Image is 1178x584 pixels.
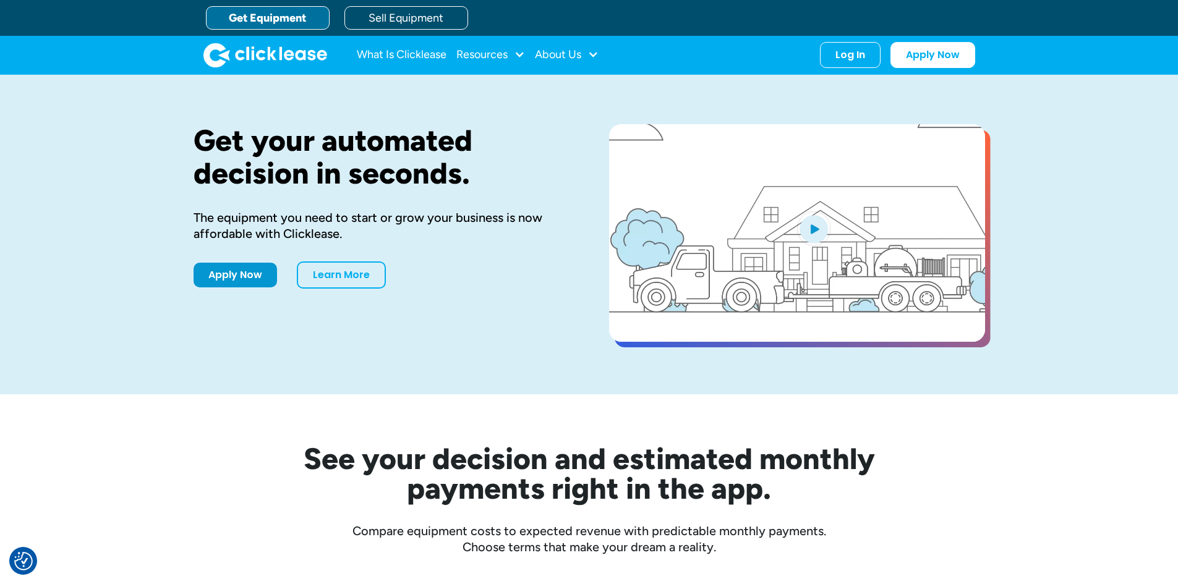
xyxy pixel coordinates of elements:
[194,263,277,287] a: Apply Now
[243,444,936,503] h2: See your decision and estimated monthly payments right in the app.
[835,49,865,61] div: Log In
[203,43,327,67] a: home
[797,211,830,246] img: Blue play button logo on a light blue circular background
[609,124,985,342] a: open lightbox
[890,42,975,68] a: Apply Now
[194,209,570,242] div: The equipment you need to start or grow your business is now affordable with Clicklease.
[344,6,468,30] a: Sell Equipment
[206,6,330,30] a: Get Equipment
[297,261,386,289] a: Learn More
[14,552,33,570] img: Revisit consent button
[14,552,33,570] button: Consent Preferences
[456,43,525,67] div: Resources
[535,43,599,67] div: About Us
[203,43,327,67] img: Clicklease logo
[194,124,570,190] h1: Get your automated decision in seconds.
[194,523,985,555] div: Compare equipment costs to expected revenue with predictable monthly payments. Choose terms that ...
[357,43,446,67] a: What Is Clicklease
